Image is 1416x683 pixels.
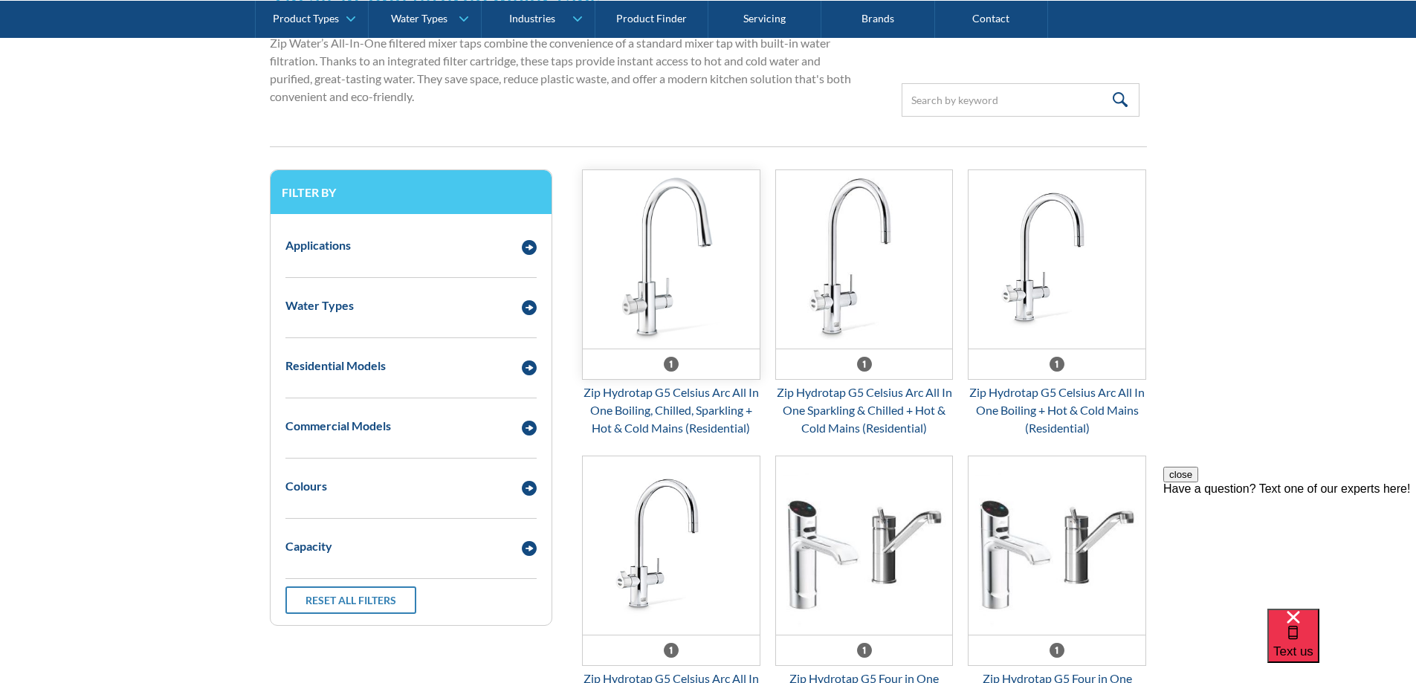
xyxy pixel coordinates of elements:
p: Zip Water’s All-In-One filtered mixer taps combine the convenience of a standard mixer tap with b... [270,34,854,106]
img: Zip Hydrotap G5 Celsius Arc All In One Boiling + Hot & Cold Mains (Residential) [969,170,1145,349]
input: Search by keyword [902,83,1139,117]
div: Colours [285,477,327,495]
div: Zip Hydrotap G5 Celsius Arc All In One Boiling, Chilled, Sparkling + Hot & Cold Mains (Residential) [582,383,760,437]
div: Water Types [285,297,354,314]
div: Water Types [391,12,447,25]
div: Industries [509,12,555,25]
iframe: podium webchat widget bubble [1267,609,1416,683]
iframe: podium webchat widget prompt [1163,467,1416,627]
div: Capacity [285,537,332,555]
div: Zip Hydrotap G5 Celsius Arc All In One Sparkling & Chilled + Hot & Cold Mains (Residential) [775,383,954,437]
img: Zip Hydrotap G5 Celsius Arc All In One Sparkling & Chilled + Hot & Cold Mains (Residential) [776,170,953,349]
h3: Filter by [282,185,540,199]
div: Applications [285,236,351,254]
div: Product Types [273,12,339,25]
img: Zip Hydrotap G5 Four in One BCHA60 Boiling & Chilled + Mains Hot & Cold (Commercial) [969,456,1145,635]
img: Zip Hydrotap G5 Four in One BCHA100 Boiling & Chilled + Mains Hot & Cold (Commercial) [776,456,953,635]
img: Zip Hydrotap G5 Celsius Arc All In One Boiling, Chilled, Sparkling + Hot & Cold Mains (Residential) [583,170,760,349]
a: Zip Hydrotap G5 Celsius Arc All In One Boiling, Chilled, Sparkling + Hot & Cold Mains (Residentia... [582,169,760,437]
a: Reset all filters [285,586,416,614]
a: Zip Hydrotap G5 Celsius Arc All In One Boiling + Hot & Cold Mains (Residential) Zip Hydrotap G5 C... [968,169,1146,437]
div: Zip Hydrotap G5 Celsius Arc All In One Boiling + Hot & Cold Mains (Residential) [968,383,1146,437]
div: Commercial Models [285,417,391,435]
div: Residential Models [285,357,386,375]
img: Zip Hydrotap G5 Celsius Arc All In One Boiling & Chilled + Hot & Cold Mains (Residential) [583,456,760,635]
a: Zip Hydrotap G5 Celsius Arc All In One Sparkling & Chilled + Hot & Cold Mains (Residential)Zip Hy... [775,169,954,437]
